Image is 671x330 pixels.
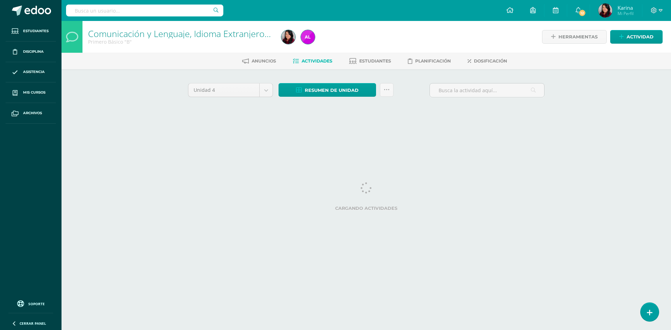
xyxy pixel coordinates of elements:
span: Mis cursos [23,90,45,95]
a: Estudiantes [6,21,56,42]
span: Anuncios [252,58,276,64]
a: Dosificación [468,56,507,67]
span: Soporte [28,301,45,306]
a: Comunicación y Lenguaje, Idioma Extranjero Inglés [88,28,290,39]
span: Mi Perfil [618,10,634,16]
span: Herramientas [558,30,598,43]
a: Herramientas [542,30,607,44]
span: Archivos [23,110,42,116]
a: Actividad [610,30,663,44]
span: Unidad 4 [194,83,254,97]
div: Primero Básico 'B' [88,38,273,45]
span: Actividades [302,58,332,64]
span: Disciplina [23,49,44,54]
span: 12 [578,9,586,17]
span: Estudiantes [23,28,49,34]
h1: Comunicación y Lenguaje, Idioma Extranjero Inglés [88,29,273,38]
a: Resumen de unidad [279,83,376,97]
a: Archivos [6,103,56,124]
a: Unidad 4 [188,83,273,97]
span: Actividad [627,30,654,43]
span: Resumen de unidad [305,84,359,97]
input: Busca un usuario... [66,5,223,16]
span: Dosificación [474,58,507,64]
span: Asistencia [23,69,45,75]
a: Actividades [293,56,332,67]
img: 911ff7f6a042b5aa398555e087fa27a6.png [301,30,315,44]
a: Asistencia [6,62,56,83]
a: Anuncios [242,56,276,67]
a: Mis cursos [6,82,56,103]
label: Cargando actividades [188,206,544,211]
a: Planificación [408,56,451,67]
img: 2b2d077cd3225eb4770a88151ad57b39.png [281,30,295,44]
a: Soporte [8,299,53,308]
span: Cerrar panel [20,321,46,326]
a: Disciplina [6,42,56,62]
span: Karina [618,4,634,11]
img: 2b2d077cd3225eb4770a88151ad57b39.png [598,3,612,17]
a: Estudiantes [349,56,391,67]
input: Busca la actividad aquí... [430,83,544,97]
span: Estudiantes [359,58,391,64]
span: Planificación [415,58,451,64]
